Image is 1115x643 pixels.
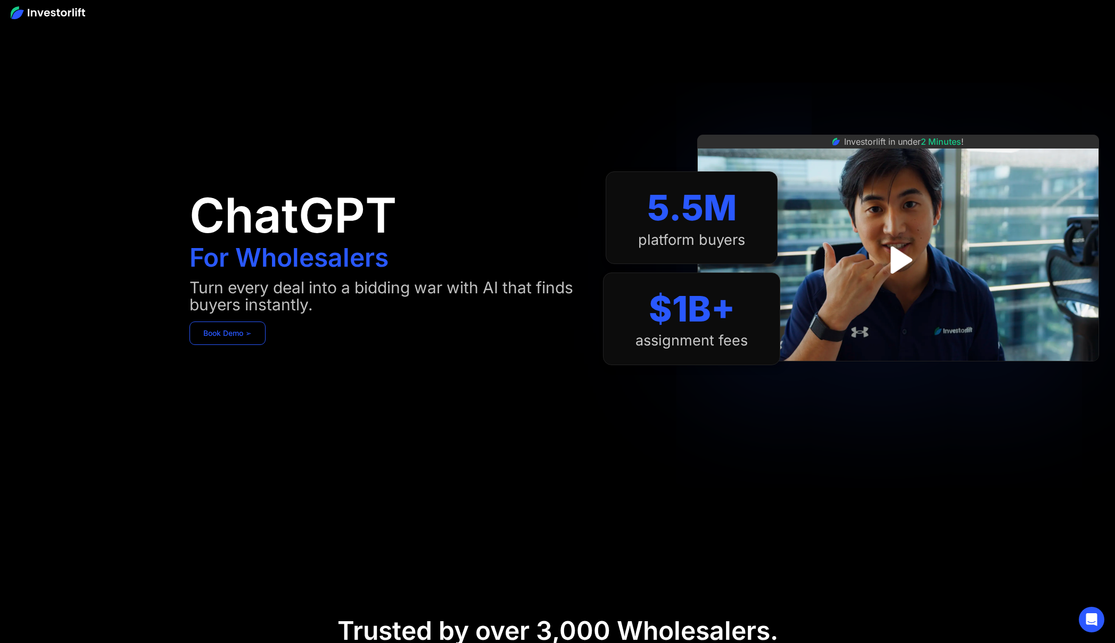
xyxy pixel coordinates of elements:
[649,288,735,330] div: $1B+
[189,192,397,240] h1: ChatGPT
[635,332,748,349] div: assignment fees
[1079,607,1104,632] div: Open Intercom Messenger
[819,367,978,380] iframe: Customer reviews powered by Trustpilot
[647,187,737,229] div: 5.5M
[844,135,964,148] div: Investorlift in under !
[921,136,961,147] span: 2 Minutes
[189,245,389,270] h1: For Wholesalers
[638,232,745,249] div: platform buyers
[189,321,266,345] a: Book Demo ➢
[874,236,922,284] a: open lightbox
[189,279,582,313] div: Turn every deal into a bidding war with AI that finds buyers instantly.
